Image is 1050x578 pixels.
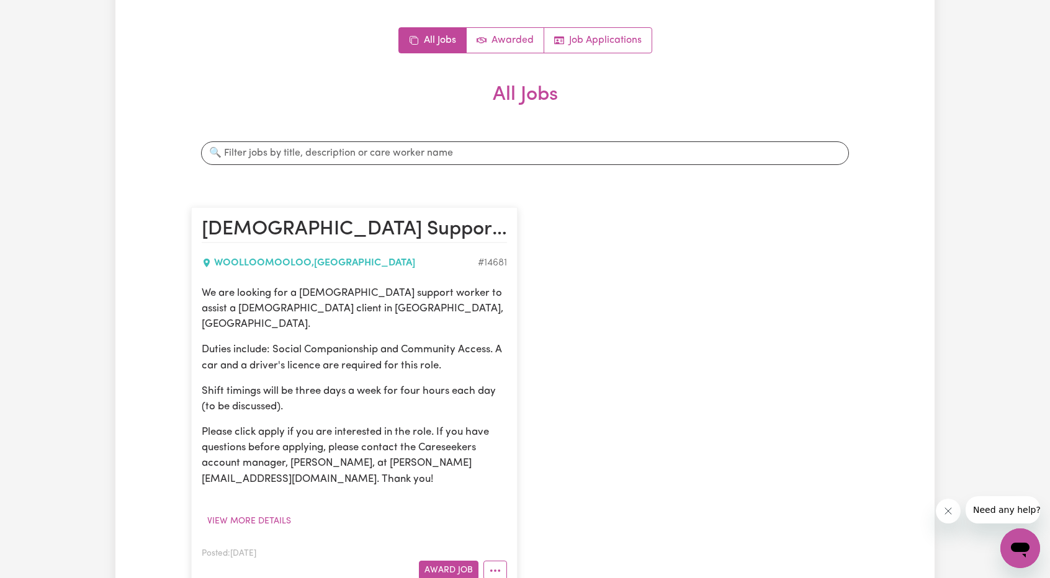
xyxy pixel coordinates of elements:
[202,549,256,558] span: Posted: [DATE]
[467,28,544,53] a: Active jobs
[202,512,297,531] button: View more details
[7,9,75,19] span: Need any help?
[202,285,507,332] p: We are looking for a [DEMOGRAPHIC_DATA] support worker to assist a [DEMOGRAPHIC_DATA] client in [...
[201,141,849,165] input: 🔍 Filter jobs by title, description or care worker name
[399,28,467,53] a: All jobs
[202,256,478,270] div: WOOLLOOMOOLOO , [GEOGRAPHIC_DATA]
[966,496,1040,523] iframe: Message from company
[936,499,961,523] iframe: Close message
[478,256,507,270] div: Job ID #14681
[1000,528,1040,568] iframe: Button to launch messaging window
[202,383,507,414] p: Shift timings will be three days a week for four hours each day (to be discussed).
[202,342,507,373] p: Duties include: Social Companionship and Community Access. A car and a driver's licence are requi...
[544,28,652,53] a: Job applications
[202,218,507,242] h2: Female Support Worker Needed In Woolloomooloo, NSW
[202,424,507,487] p: Please click apply if you are interested in the role. If you have questions before applying, plea...
[191,83,859,127] h2: All Jobs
